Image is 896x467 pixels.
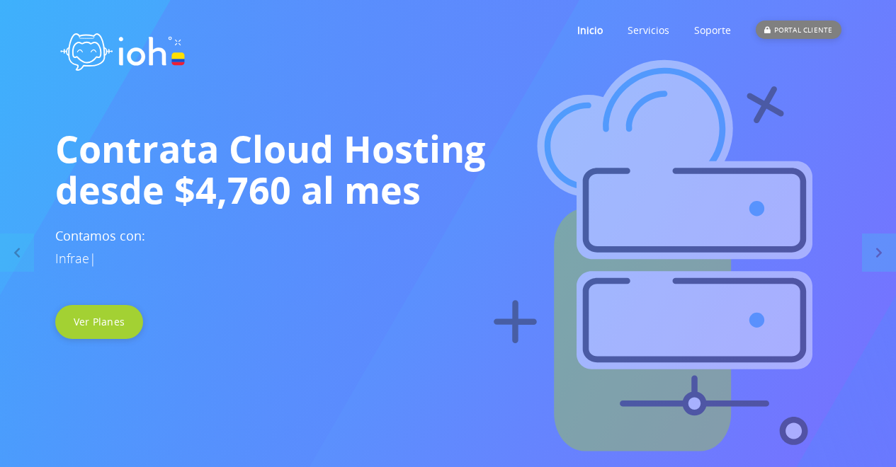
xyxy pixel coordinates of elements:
[628,2,669,58] a: Servicios
[55,18,190,81] img: logo ioh
[577,2,603,58] a: Inicio
[756,21,841,39] div: PORTAL CLIENTE
[55,224,841,270] h3: Contamos con:
[55,128,841,210] h1: Contrata Cloud Hosting desde $4,760 al mes
[55,250,89,267] span: Infrae
[55,305,144,339] a: Ver Planes
[756,2,841,58] a: PORTAL CLIENTE
[694,2,731,58] a: Soporte
[89,250,96,267] span: |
